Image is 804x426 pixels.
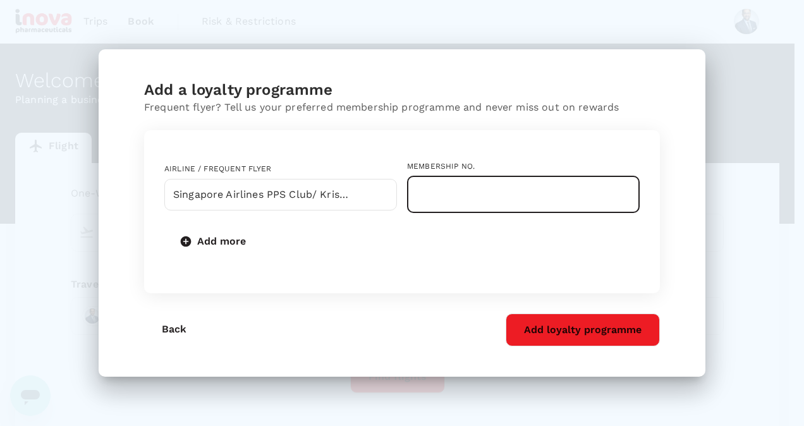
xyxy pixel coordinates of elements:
div: Membership No. [407,161,640,173]
button: Add more [164,225,264,258]
button: Open [390,193,393,196]
div: Airline / Frequent Flyer [164,163,397,176]
p: Frequent flyer? Tell us your preferred membership programme and never miss out on rewards [144,100,660,115]
button: Back [144,313,204,345]
div: Add a loyalty programme [144,80,660,100]
button: Add loyalty programme [506,313,660,346]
